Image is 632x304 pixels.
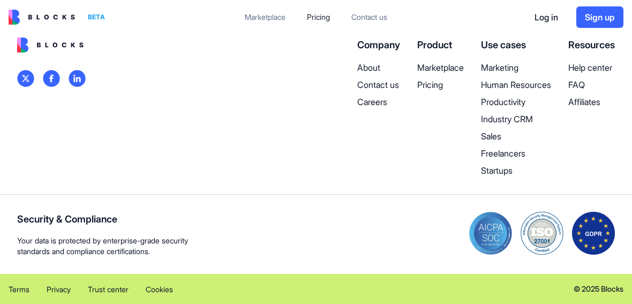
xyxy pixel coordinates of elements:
span: © 2025 Blocks [574,284,623,294]
button: Sign up [576,6,623,28]
a: Pricing [298,8,338,27]
a: Cookies [146,283,173,295]
a: Productivity [481,95,551,108]
img: iso-27001 [521,212,563,255]
span: Product [417,39,452,50]
a: FAQ [568,78,615,91]
div: Marketplace [245,12,285,23]
a: Trust center [88,283,129,295]
img: logo [43,70,60,87]
a: Careers [357,95,400,108]
span: Company [357,39,400,50]
a: Freelancers [481,147,551,160]
a: BETA [9,10,109,25]
button: Log in [525,6,568,28]
a: Marketplace [417,61,464,74]
a: Help center [568,61,615,74]
img: logo [17,38,84,53]
img: logo [9,10,75,25]
a: Startups [481,164,551,177]
img: gdpr [572,212,615,255]
a: Terms [9,283,29,295]
img: logo [17,70,34,87]
span: Your data is protected by enterprise-grade security standards and compliance certifications. [17,235,188,257]
div: Contact us [351,12,387,23]
span: Security & Compliance [17,212,188,227]
a: Industry CRM [481,113,551,125]
span: Resources [568,39,615,50]
a: Affiliates [568,95,615,108]
a: Pricing [417,78,464,91]
div: Pricing [307,12,330,23]
span: Privacy [47,285,71,294]
a: Human Resources [481,78,551,91]
a: Marketing [481,61,551,74]
a: Contact us [357,78,400,91]
span: Cookies [146,285,173,294]
img: soc2 [469,212,512,255]
a: Marketplace [236,8,294,27]
a: Contact us [343,8,396,27]
img: logo [69,70,86,87]
div: BETA [84,10,109,25]
span: Trust center [88,285,129,294]
span: Use cases [481,39,526,50]
a: Privacy [47,283,71,295]
a: Sales [481,130,551,143]
a: About [357,61,400,74]
span: Terms [9,285,29,294]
